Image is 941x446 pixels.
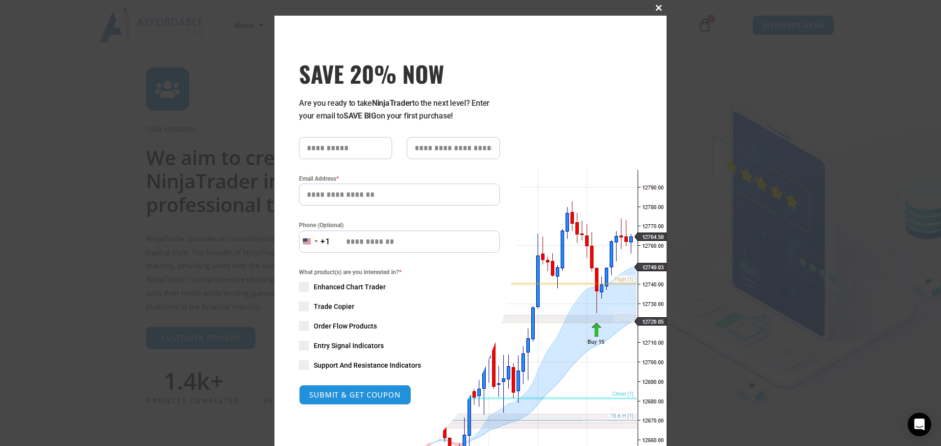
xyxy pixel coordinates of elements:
[299,60,500,87] h3: SAVE 20% NOW
[314,360,421,370] span: Support And Resistance Indicators
[321,235,330,248] div: +1
[299,97,500,122] p: Are you ready to take to the next level? Enter your email to on your first purchase!
[314,321,377,331] span: Order Flow Products
[299,385,411,405] button: SUBMIT & GET COUPON
[314,302,354,311] span: Trade Copier
[299,267,500,277] span: What product(s) are you interested in?
[299,360,500,370] label: Support And Resistance Indicators
[299,174,500,184] label: Email Address
[314,282,386,292] span: Enhanced Chart Trader
[299,220,500,230] label: Phone (Optional)
[372,98,412,108] strong: NinjaTrader
[299,302,500,311] label: Trade Copier
[299,321,500,331] label: Order Flow Products
[908,413,931,436] div: Open Intercom Messenger
[314,341,384,351] span: Entry Signal Indicators
[344,111,376,120] strong: SAVE BIG
[299,231,330,253] button: Selected country
[299,282,500,292] label: Enhanced Chart Trader
[299,341,500,351] label: Entry Signal Indicators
